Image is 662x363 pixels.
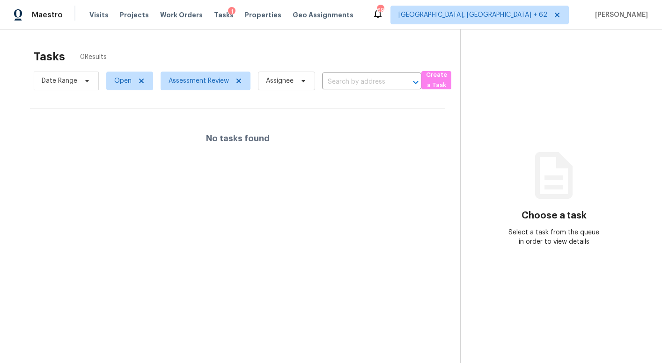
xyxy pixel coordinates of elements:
[508,228,601,247] div: Select a task from the queue in order to view details
[42,76,77,86] span: Date Range
[409,76,422,89] button: Open
[228,7,235,16] div: 1
[266,76,294,86] span: Assignee
[426,70,447,91] span: Create a Task
[89,10,109,20] span: Visits
[80,52,107,62] span: 0 Results
[214,12,234,18] span: Tasks
[591,10,648,20] span: [PERSON_NAME]
[206,134,270,143] h4: No tasks found
[169,76,229,86] span: Assessment Review
[245,10,281,20] span: Properties
[522,211,587,220] h3: Choose a task
[32,10,63,20] span: Maestro
[293,10,353,20] span: Geo Assignments
[114,76,132,86] span: Open
[120,10,149,20] span: Projects
[322,75,395,89] input: Search by address
[34,52,65,61] h2: Tasks
[377,6,383,15] div: 691
[398,10,547,20] span: [GEOGRAPHIC_DATA], [GEOGRAPHIC_DATA] + 62
[160,10,203,20] span: Work Orders
[421,71,451,89] button: Create a Task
